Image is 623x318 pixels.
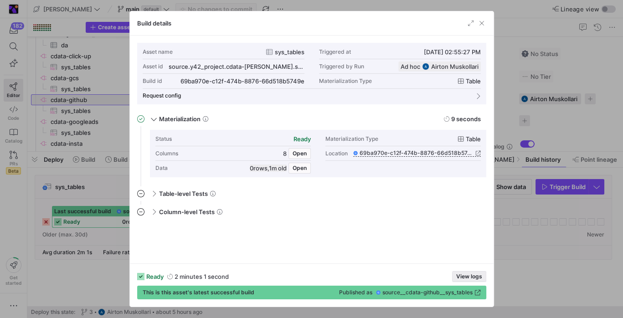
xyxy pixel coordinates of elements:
mat-expansion-panel-header: Column-level Tests [137,205,486,219]
mat-panel-title: Request config [143,92,470,99]
y42-duration: 9 seconds [451,115,481,123]
y42-duration: 2 minutes 1 second [175,273,229,280]
div: 69ba970e-c12f-474b-8876-66d518b5749e [180,77,304,85]
span: Open [293,165,307,171]
span: 69ba970e-c12f-474b-8876-66d518b5749e [360,150,474,156]
span: [DATE] 02:55:27 PM [424,48,481,56]
span: This is this asset's latest successful build [143,289,254,296]
div: Build id [143,78,162,84]
span: Ad hoc [401,63,420,70]
span: Open [293,150,307,157]
div: Materialization9 seconds [137,130,486,186]
div: Asset name [143,49,173,55]
span: View logs [456,273,482,280]
span: 1m old [269,164,287,172]
span: Materialization [159,115,201,123]
span: Column-level Tests [159,208,215,215]
span: Airton Muskollari [431,63,479,70]
mat-expansion-panel-header: Materialization9 seconds [137,112,486,126]
div: source.y42_project.cdata-[PERSON_NAME].sys_tables [169,63,304,70]
div: , [250,164,287,172]
span: Table-level Tests [159,190,208,197]
div: Triggered by Run [319,63,364,70]
span: sys_tables [275,48,304,56]
span: ready [146,273,164,280]
div: Asset id [143,63,163,70]
span: Materialization Type [319,78,372,84]
h3: Build details [137,20,171,27]
span: Published as [339,289,372,296]
span: table [466,77,481,85]
div: Columns [155,150,178,157]
a: source__cdata-github__sys_tables [376,289,481,296]
div: Triggered at [319,49,351,55]
span: table [466,135,481,143]
div: Status [155,136,172,142]
button: Open [288,148,311,159]
mat-expansion-panel-header: Table-level Tests [137,186,486,201]
div: ready [293,135,311,143]
div: Location [325,150,348,157]
span: source__cdata-github__sys_tables [382,289,473,296]
div: Materialization Type [325,136,378,142]
button: Open [288,163,311,174]
div: Data [155,165,168,171]
mat-expansion-panel-header: Request config [143,89,481,103]
button: Ad hochttps://lh3.googleusercontent.com/a/AATXAJyyGjhbEl7Z_5IO_MZVv7Koc9S-C6PkrQR59X_w=s96-cAirto... [398,62,481,72]
span: 0 rows [250,164,268,172]
a: 69ba970e-c12f-474b-8876-66d518b5749e [353,150,481,156]
button: View logs [452,271,486,282]
span: 8 [283,150,287,157]
img: https://lh3.googleusercontent.com/a/AATXAJyyGjhbEl7Z_5IO_MZVv7Koc9S-C6PkrQR59X_w=s96-c [422,63,429,70]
